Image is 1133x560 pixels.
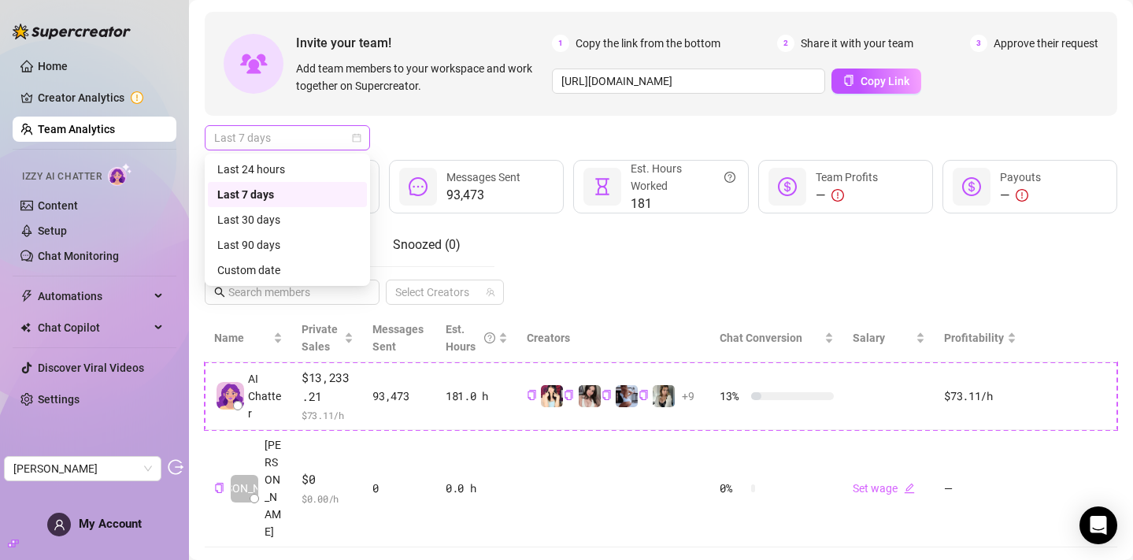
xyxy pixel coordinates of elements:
[208,232,367,258] div: Last 90 days
[552,35,569,52] span: 1
[13,457,152,480] span: john lawso
[302,369,354,406] span: $13,233.21
[1000,171,1041,184] span: Payouts
[296,33,552,53] span: Invite your team!
[372,480,427,497] div: 0
[720,480,745,497] span: 0 %
[777,35,794,52] span: 2
[446,186,520,205] span: 93,473
[217,236,357,254] div: Last 90 days
[38,284,150,309] span: Automations
[228,284,357,301] input: Search members
[352,133,361,143] span: calendar
[217,261,357,279] div: Custom date
[214,483,224,493] span: copy
[38,315,150,340] span: Chat Copilot
[564,390,574,400] span: copy
[970,35,987,52] span: 3
[208,207,367,232] div: Last 30 days
[904,483,915,494] span: edit
[168,459,183,475] span: logout
[205,314,292,362] th: Name
[564,390,574,402] button: Copy Creator ID
[302,470,354,489] span: $0
[853,332,885,344] span: Salary
[631,160,735,195] div: Est. Hours Worked
[778,177,797,196] span: dollar-circle
[446,321,495,355] div: Est. Hours
[38,224,67,237] a: Setup
[720,388,745,405] span: 13 %
[861,75,909,87] span: Copy Link
[108,163,132,186] img: AI Chatter
[639,390,649,402] button: Copy Creator ID
[541,385,563,407] img: Melissa
[682,388,694,405] span: + 9
[372,323,424,353] span: Messages Sent
[248,370,283,422] span: AI Chatter
[935,430,1026,547] td: —
[214,126,361,150] span: Last 7 days
[801,35,913,52] span: Share it with your team
[446,171,520,184] span: Messages Sent
[372,388,427,405] div: 93,473
[22,169,102,184] span: Izzy AI Chatter
[616,385,638,407] img: Lola
[38,85,164,110] a: Creator Analytics exclamation-circle
[1016,189,1028,202] span: exclamation-circle
[576,35,720,52] span: Copy the link from the bottom
[208,157,367,182] div: Last 24 hours
[214,482,224,494] button: Copy Teammate ID
[962,177,981,196] span: dollar-circle
[409,177,428,196] span: message
[446,480,508,497] div: 0.0 h
[302,323,338,353] span: Private Sales
[79,517,142,531] span: My Account
[527,390,537,402] button: Copy Creator ID
[816,171,878,184] span: Team Profits
[217,161,357,178] div: Last 24 hours
[393,237,461,252] span: Snoozed ( 0 )
[13,24,131,39] img: logo-BBDzfeDw.svg
[484,321,495,355] span: question-circle
[38,362,144,374] a: Discover Viral Videos
[208,182,367,207] div: Last 7 days
[639,390,649,400] span: copy
[38,250,119,262] a: Chat Monitoring
[302,491,354,506] span: $ 0.00 /h
[853,482,915,495] a: Set wageedit
[20,290,33,302] span: thunderbolt
[631,195,735,213] span: 181
[217,382,244,410] img: izzy-ai-chatter-avatar-DDCN_rTZ.svg
[720,332,802,344] span: Chat Conversion
[994,35,1098,52] span: Approve their request
[653,385,675,407] img: 𝐉𝐮𝐧𝐨
[202,480,287,497] span: [PERSON_NAME]
[1000,186,1041,205] div: —
[944,388,1016,405] div: $73.11 /h
[1079,506,1117,544] div: Open Intercom Messenger
[20,322,31,333] img: Chat Copilot
[579,385,601,407] img: Jess
[38,199,78,212] a: Content
[527,390,537,400] span: copy
[446,388,508,405] div: 181.0 h
[38,123,115,135] a: Team Analytics
[724,160,735,195] span: question-circle
[486,287,495,297] span: team
[217,211,357,228] div: Last 30 days
[8,538,19,549] span: build
[816,186,878,205] div: —
[214,287,225,298] span: search
[214,329,270,347] span: Name
[831,189,844,202] span: exclamation-circle
[517,314,710,362] th: Creators
[302,407,354,423] span: $ 73.11 /h
[831,69,921,94] button: Copy Link
[54,519,65,531] span: user
[296,60,546,95] span: Add team members to your workspace and work together on Supercreator.
[602,390,612,400] span: copy
[843,75,854,86] span: copy
[602,390,612,402] button: Copy Creator ID
[217,186,357,203] div: Last 7 days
